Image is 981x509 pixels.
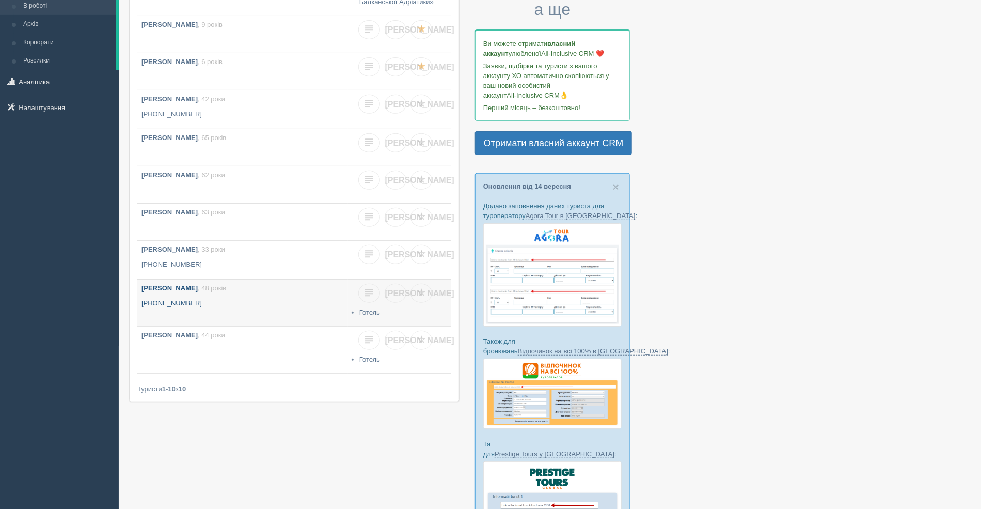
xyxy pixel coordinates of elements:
[385,245,406,264] a: [PERSON_NAME]
[385,250,454,259] span: [PERSON_NAME]
[385,208,406,227] a: [PERSON_NAME]
[483,223,622,327] img: agora-tour-%D1%84%D0%BE%D1%80%D0%BC%D0%B0-%D0%B1%D1%80%D0%BE%D0%BD%D1%8E%D0%B2%D0%B0%D0%BD%D0%BD%...
[526,212,636,220] a: Agora Tour в [GEOGRAPHIC_DATA]
[385,171,406,190] a: [PERSON_NAME]
[141,171,198,179] b: [PERSON_NAME]
[495,450,614,458] a: Prestige Tours у [GEOGRAPHIC_DATA]
[137,129,348,166] a: [PERSON_NAME], 65 років
[137,166,348,203] a: [PERSON_NAME], 62 роки
[518,347,668,356] a: Відпочинок на всі 100% в [GEOGRAPHIC_DATA]
[198,284,226,292] span: , 48 років
[385,176,454,184] span: [PERSON_NAME]
[385,331,406,350] a: [PERSON_NAME]
[137,327,348,373] a: [PERSON_NAME], 44 роки
[198,208,225,216] span: , 63 роки
[385,20,406,39] a: [PERSON_NAME]
[198,331,225,339] span: , 44 роки
[483,359,622,429] img: otdihnavse100--%D1%84%D0%BE%D1%80%D0%BC%D0%B0-%D0%B1%D1%80%D0%BE%D0%BD%D0%B8%D1%80%D0%BE%D0%B2%D0...
[359,309,380,316] a: Готель
[483,103,622,113] p: Перший місяць – безкоштовно!
[19,15,116,34] a: Архів
[141,95,198,103] b: [PERSON_NAME]
[483,182,571,190] a: Оновлення від 14 вересня
[141,245,198,253] b: [PERSON_NAME]
[385,100,454,109] span: [PERSON_NAME]
[137,16,348,53] a: [PERSON_NAME], 9 років
[385,213,454,222] span: [PERSON_NAME]
[385,133,406,152] a: [PERSON_NAME]
[162,385,176,393] b: 1-10
[613,181,619,193] span: ×
[198,95,225,103] span: , 42 роки
[475,131,632,155] a: Отримати власний аккаунт CRM
[385,138,454,147] span: [PERSON_NAME]
[198,245,225,253] span: , 33 роки
[137,53,348,90] a: [PERSON_NAME], 6 років
[483,61,622,100] p: Заявки, підбірки та туристи з вашого аккаунту ХО автоматично скопіюються у ваш новий особистий ак...
[141,331,198,339] b: [PERSON_NAME]
[141,208,198,216] b: [PERSON_NAME]
[198,134,226,142] span: , 65 років
[19,52,116,70] a: Розсилки
[385,95,406,114] a: [PERSON_NAME]
[483,439,622,459] p: Та для :
[385,284,406,303] a: [PERSON_NAME]
[359,356,380,363] a: Готель
[141,21,198,28] b: [PERSON_NAME]
[385,289,454,298] span: [PERSON_NAME]
[541,50,604,57] span: All-Inclusive CRM ❤️
[475,1,630,19] h3: а ще
[141,58,198,66] b: [PERSON_NAME]
[198,21,223,28] span: , 9 років
[385,25,454,34] span: [PERSON_NAME]
[198,171,225,179] span: , 62 роки
[385,63,454,71] span: [PERSON_NAME]
[141,260,344,270] p: [PHONE_NUMBER]
[141,110,344,119] p: [PHONE_NUMBER]
[137,241,348,279] a: [PERSON_NAME], 33 роки [PHONE_NUMBER]
[613,181,619,192] button: Close
[385,57,406,76] a: [PERSON_NAME]
[137,280,348,326] a: [PERSON_NAME], 48 років [PHONE_NUMBER]
[385,336,454,345] span: [PERSON_NAME]
[198,58,223,66] span: , 6 років
[483,201,622,221] p: Додано заповнення даних туриста для туроператору :
[137,204,348,240] a: [PERSON_NAME], 63 роки
[179,385,186,393] b: 10
[141,299,344,309] p: [PHONE_NUMBER]
[137,384,451,394] div: Туристи з
[507,91,568,99] span: All-Inclusive CRM👌
[483,39,622,58] p: Ви можете отримати улюбленої
[137,90,348,129] a: [PERSON_NAME], 42 роки [PHONE_NUMBER]
[483,40,576,57] b: власний аккаунт
[483,336,622,356] p: Також для бронювань :
[141,284,198,292] b: [PERSON_NAME]
[141,134,198,142] b: [PERSON_NAME]
[19,34,116,52] a: Корпорати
